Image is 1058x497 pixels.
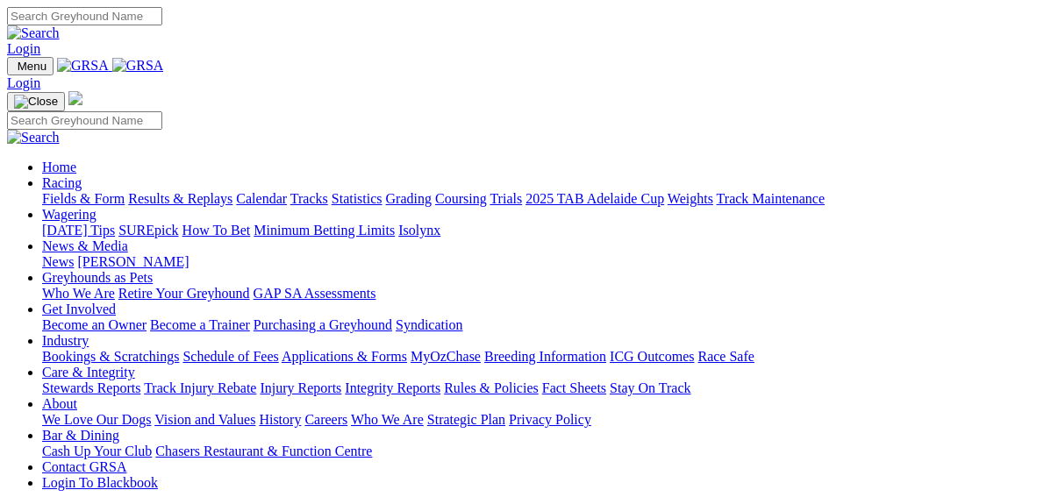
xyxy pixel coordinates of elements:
a: GAP SA Assessments [254,286,376,301]
div: Greyhounds as Pets [42,286,1051,302]
a: Grading [386,191,432,206]
a: Wagering [42,207,97,222]
a: Fields & Form [42,191,125,206]
a: Industry [42,333,89,348]
input: Search [7,111,162,130]
div: Care & Integrity [42,380,1051,396]
a: How To Bet [182,223,251,238]
span: Menu [18,60,46,73]
a: Results & Replays [128,191,232,206]
a: ICG Outcomes [610,349,694,364]
a: Contact GRSA [42,459,126,474]
img: logo-grsa-white.png [68,91,82,105]
a: [DATE] Tips [42,223,115,238]
img: Search [7,130,60,146]
a: Stay On Track [610,380,690,395]
a: Fact Sheets [542,380,606,395]
a: SUREpick [118,223,178,238]
a: Bookings & Scratchings [42,349,179,364]
a: Careers [304,412,347,427]
button: Toggle navigation [7,92,65,111]
a: About [42,396,77,411]
img: GRSA [112,58,164,74]
a: We Love Our Dogs [42,412,151,427]
img: GRSA [57,58,109,74]
a: Tracks [290,191,328,206]
a: Login To Blackbook [42,475,158,490]
div: Wagering [42,223,1051,238]
a: Stewards Reports [42,380,140,395]
a: Integrity Reports [345,380,440,395]
a: [PERSON_NAME] [77,254,189,269]
div: Industry [42,349,1051,365]
a: Greyhounds as Pets [42,270,153,285]
a: Retire Your Greyhound [118,286,250,301]
a: Become a Trainer [150,317,250,332]
a: Privacy Policy [509,412,591,427]
a: History [259,412,301,427]
a: Purchasing a Greyhound [254,317,392,332]
img: Close [14,95,58,109]
a: MyOzChase [411,349,481,364]
a: Login [7,41,40,56]
a: Who We Are [351,412,424,427]
a: Schedule of Fees [182,349,278,364]
a: Weights [668,191,713,206]
a: Strategic Plan [427,412,505,427]
a: Minimum Betting Limits [254,223,395,238]
a: Breeding Information [484,349,606,364]
div: Racing [42,191,1051,207]
a: Rules & Policies [444,380,539,395]
a: Syndication [396,317,462,332]
a: Login [7,75,40,90]
a: Who We Are [42,286,115,301]
a: Calendar [236,191,287,206]
a: News [42,254,74,269]
a: Isolynx [398,223,440,238]
a: Applications & Forms [282,349,407,364]
a: Care & Integrity [42,365,135,380]
a: Home [42,160,76,174]
div: About [42,412,1051,428]
a: Trials [490,191,522,206]
a: Bar & Dining [42,428,119,443]
a: Statistics [332,191,382,206]
a: Track Injury Rebate [144,380,256,395]
a: Cash Up Your Club [42,444,152,458]
a: Race Safe [697,349,754,364]
button: Toggle navigation [7,57,54,75]
a: Injury Reports [260,380,341,395]
a: Vision and Values [154,412,255,427]
img: Search [7,25,60,41]
div: News & Media [42,254,1051,270]
a: Chasers Restaurant & Function Centre [155,444,372,458]
div: Get Involved [42,317,1051,333]
a: 2025 TAB Adelaide Cup [525,191,664,206]
a: Track Maintenance [717,191,825,206]
a: Coursing [435,191,487,206]
a: Racing [42,175,82,190]
a: News & Media [42,238,128,253]
a: Become an Owner [42,317,147,332]
a: Get Involved [42,302,116,316]
input: Search [7,7,162,25]
div: Bar & Dining [42,444,1051,459]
